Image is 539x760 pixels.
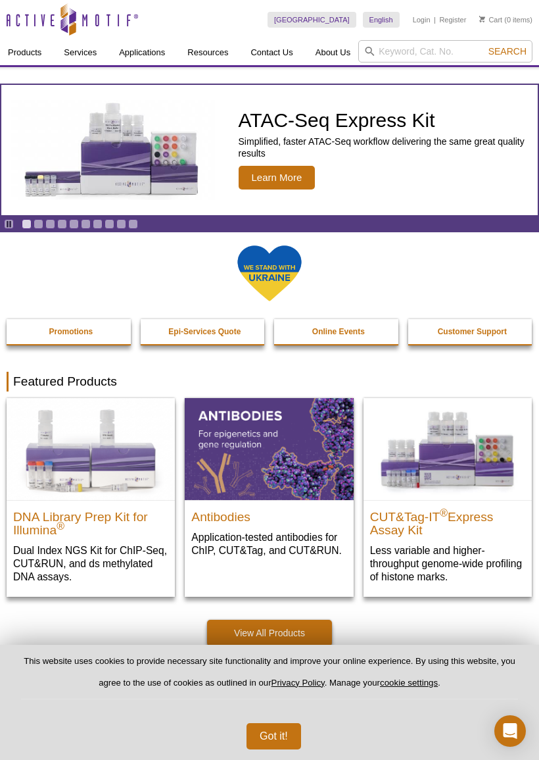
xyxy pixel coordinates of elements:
[408,319,537,344] a: Customer Support
[440,507,448,519] sup: ®
[5,100,222,200] img: ATAC-Seq Express Kit
[1,85,538,215] a: ATAC-Seq Express Kit ATAC-Seq Express Kit Simplified, faster ATAC-Seq workflow delivering the sam...
[105,219,114,229] a: Go to slide 8
[237,244,302,303] img: We Stand With Ukraine
[93,219,103,229] a: Go to slide 7
[185,398,353,570] a: All Antibodies Antibodies Application-tested antibodies for ChIP, CUT&Tag, and CUT&RUN.
[479,16,485,22] img: Your Cart
[185,398,353,500] img: All Antibodies
[168,327,241,336] strong: Epi-Services Quote
[57,520,64,532] sup: ®
[191,504,346,524] h2: Antibodies
[191,530,346,557] p: Application-tested antibodies for ChIP, CUT&Tag, and CUT&RUN.
[494,715,526,747] div: Open Intercom Messenger
[268,12,356,28] a: [GEOGRAPHIC_DATA]
[488,46,527,57] span: Search
[239,136,531,159] p: Simplified, faster ATAC-Seq workflow delivering the same great quality results
[179,40,236,65] a: Resources
[239,166,316,190] span: Learn More
[69,219,79,229] a: Go to slide 5
[271,678,325,688] a: Privacy Policy
[4,219,14,229] a: Toggle autoplay
[7,398,175,597] a: DNA Library Prep Kit for Illumina DNA Library Prep Kit for Illumina® Dual Index NGS Kit for ChIP-...
[413,15,431,24] a: Login
[13,544,168,584] p: Dual Index NGS Kit for ChIP-Seq, CUT&RUN, and ds methylated DNA assays.
[116,219,126,229] a: Go to slide 9
[7,398,175,500] img: DNA Library Prep Kit for Illumina
[34,219,43,229] a: Go to slide 2
[246,723,301,749] button: Got it!
[438,327,507,336] strong: Customer Support
[434,12,436,28] li: |
[49,327,93,336] strong: Promotions
[1,85,538,215] article: ATAC-Seq Express Kit
[363,398,532,500] img: CUT&Tag-IT® Express Assay Kit
[312,327,365,336] strong: Online Events
[7,319,135,344] a: Promotions
[380,678,438,688] button: cookie settings
[21,655,518,699] p: This website uses cookies to provide necessary site functionality and improve your online experie...
[207,620,332,646] a: View All Products
[274,319,403,344] a: Online Events
[128,219,138,229] a: Go to slide 10
[111,40,173,65] a: Applications
[45,219,55,229] a: Go to slide 3
[7,372,532,392] h2: Featured Products
[239,111,531,130] h2: ATAC-Seq Express Kit
[439,15,466,24] a: Register
[479,15,502,24] a: Cart
[56,40,105,65] a: Services
[57,219,67,229] a: Go to slide 4
[243,40,300,65] a: Contact Us
[81,219,91,229] a: Go to slide 6
[358,40,532,63] input: Keyword, Cat. No.
[363,398,532,597] a: CUT&Tag-IT® Express Assay Kit CUT&Tag-IT®Express Assay Kit Less variable and higher-throughput ge...
[13,504,168,537] h2: DNA Library Prep Kit for Illumina
[141,319,269,344] a: Epi-Services Quote
[370,504,525,537] h2: CUT&Tag-IT Express Assay Kit
[479,12,532,28] li: (0 items)
[308,40,358,65] a: About Us
[363,12,400,28] a: English
[22,219,32,229] a: Go to slide 1
[370,544,525,584] p: Less variable and higher-throughput genome-wide profiling of histone marks​.
[484,45,530,57] button: Search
